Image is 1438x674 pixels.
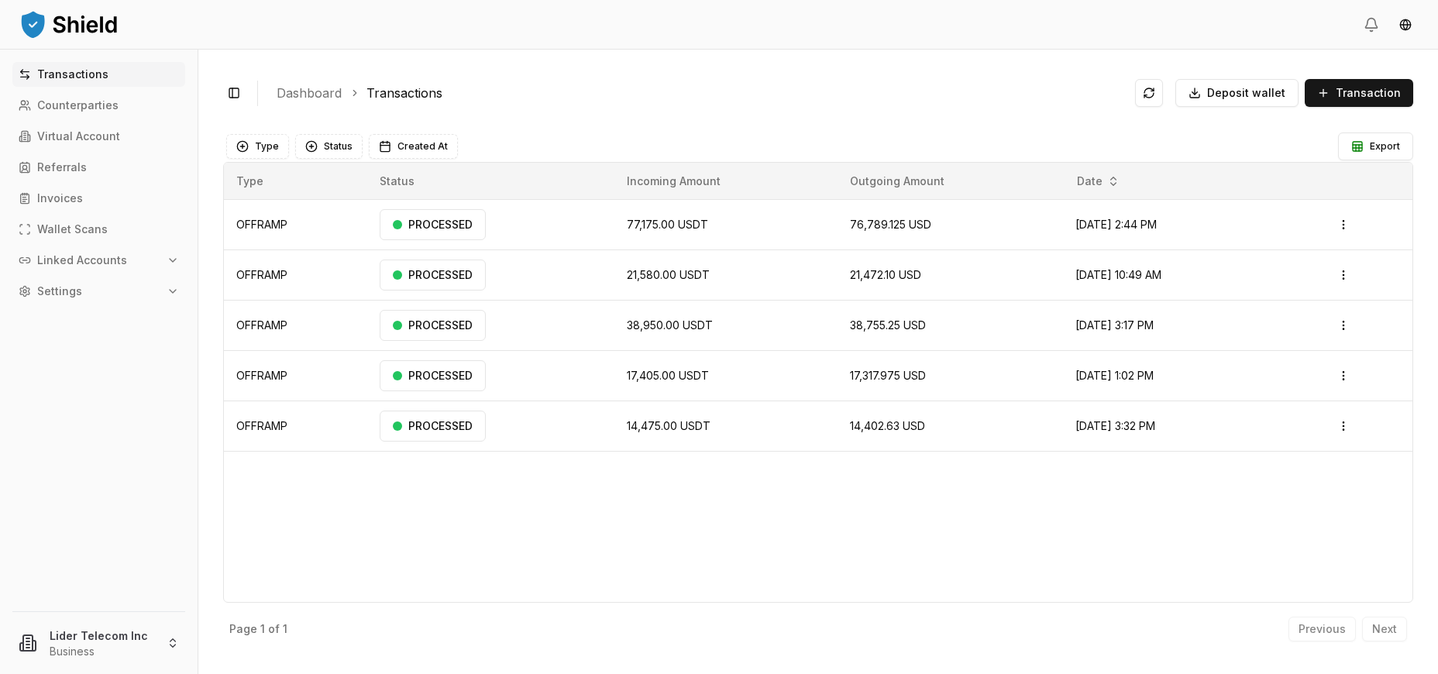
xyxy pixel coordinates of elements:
span: 17,317.975 USD [850,369,926,382]
p: Transactions [37,69,108,80]
span: 38,950.00 USDT [627,318,713,332]
button: Created At [369,134,458,159]
div: PROCESSED [380,411,486,442]
span: [DATE] 1:02 PM [1075,369,1154,382]
div: PROCESSED [380,260,486,291]
a: Wallet Scans [12,217,185,242]
span: 38,755.25 USD [850,318,926,332]
td: OFFRAMP [224,351,367,401]
button: Lider Telecom IncBusiness [6,618,191,668]
p: 1 [260,624,265,634]
span: [DATE] 10:49 AM [1075,268,1161,281]
a: Transactions [366,84,442,102]
a: Counterparties [12,93,185,118]
span: 14,475.00 USDT [627,419,710,432]
span: [DATE] 3:17 PM [1075,318,1154,332]
p: Linked Accounts [37,255,127,266]
span: 77,175.00 USDT [627,218,708,231]
span: 21,472.10 USD [850,268,921,281]
th: Type [224,163,367,200]
p: Settings [37,286,82,297]
button: Settings [12,279,185,304]
button: Type [226,134,289,159]
span: 17,405.00 USDT [627,369,709,382]
a: Invoices [12,186,185,211]
th: Incoming Amount [614,163,838,200]
div: PROCESSED [380,310,486,341]
button: Export [1338,132,1413,160]
a: Transactions [12,62,185,87]
th: Outgoing Amount [838,163,1063,200]
button: Deposit wallet [1175,79,1299,107]
p: Page [229,624,257,634]
span: [DATE] 3:32 PM [1075,419,1155,432]
td: OFFRAMP [224,200,367,250]
span: Transaction [1336,85,1401,101]
div: PROCESSED [380,360,486,391]
span: Created At [397,140,448,153]
td: OFFRAMP [224,250,367,301]
th: Status [367,163,614,200]
a: Referrals [12,155,185,180]
p: Counterparties [37,100,119,111]
span: 21,580.00 USDT [627,268,710,281]
span: Deposit wallet [1207,85,1285,101]
p: Lider Telecom Inc [50,628,154,644]
span: [DATE] 2:44 PM [1075,218,1157,231]
p: 1 [283,624,287,634]
p: of [268,624,280,634]
button: Transaction [1305,79,1413,107]
img: ShieldPay Logo [19,9,119,40]
a: Dashboard [277,84,342,102]
span: 76,789.125 USD [850,218,931,231]
button: Linked Accounts [12,248,185,273]
p: Virtual Account [37,131,120,142]
td: OFFRAMP [224,401,367,452]
a: Virtual Account [12,124,185,149]
button: Date [1071,169,1126,194]
p: Referrals [37,162,87,173]
p: Business [50,644,154,659]
div: PROCESSED [380,209,486,240]
span: 14,402.63 USD [850,419,925,432]
td: OFFRAMP [224,301,367,351]
p: Invoices [37,193,83,204]
p: Wallet Scans [37,224,108,235]
nav: breadcrumb [277,84,1123,102]
button: Status [295,134,363,159]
